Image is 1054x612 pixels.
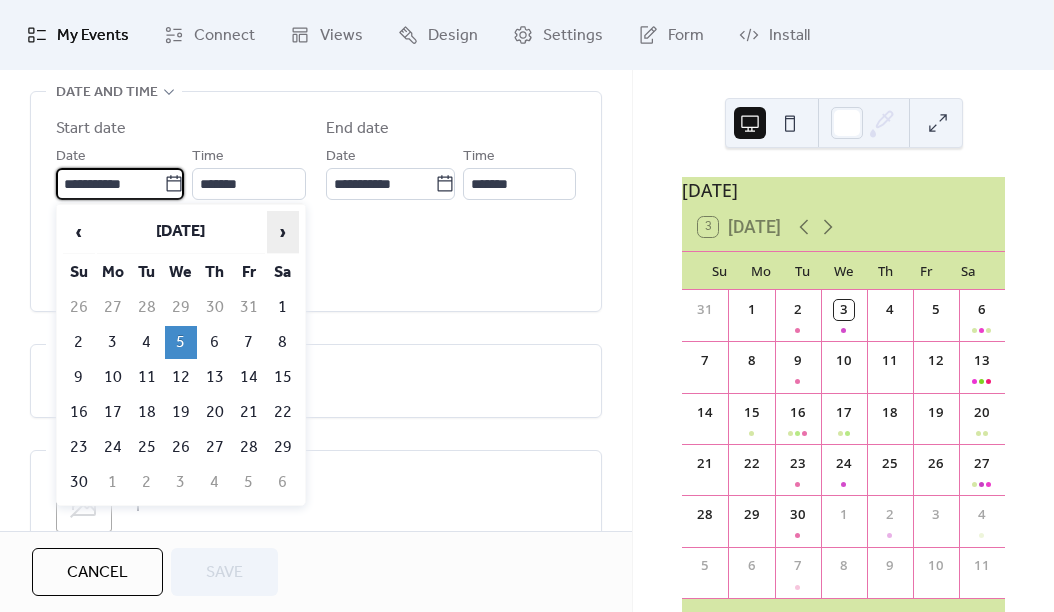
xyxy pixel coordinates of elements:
span: Cancel [67,561,128,585]
span: Install [769,24,810,48]
div: 9 [880,556,900,576]
td: 28 [131,291,163,324]
td: 9 [63,361,95,394]
div: 2 [788,300,808,320]
td: 8 [267,326,299,359]
td: 11 [131,361,163,394]
td: 10 [97,361,129,394]
td: 30 [63,466,95,499]
span: Design [428,24,478,48]
th: Sa [267,256,299,289]
span: ‹ [64,212,94,252]
td: 1 [97,466,129,499]
div: 19 [926,403,946,423]
td: 2 [63,326,95,359]
div: 6 [742,556,762,576]
div: 22 [742,454,762,474]
div: 25 [880,454,900,474]
div: Fr [906,252,948,290]
div: 8 [742,351,762,371]
div: Sa [947,252,989,290]
td: 27 [199,431,231,464]
div: 5 [926,300,946,320]
span: Date [326,145,356,169]
div: 7 [696,351,716,371]
div: 4 [880,300,900,320]
span: Time [463,145,495,169]
td: 30 [199,291,231,324]
button: Cancel [32,548,163,596]
div: 28 [696,505,716,525]
td: 7 [233,326,265,359]
td: 26 [63,291,95,324]
td: 16 [63,396,95,429]
div: 5 [696,556,716,576]
td: 14 [233,361,265,394]
td: 15 [267,361,299,394]
span: Views [320,24,363,48]
div: [DATE] [682,177,1005,203]
td: 29 [267,431,299,464]
div: Su [698,252,740,290]
a: Connect [149,8,270,62]
th: Fr [233,256,265,289]
td: 27 [97,291,129,324]
div: 8 [834,556,854,576]
td: 20 [199,396,231,429]
span: My Events [57,24,129,48]
a: Views [275,8,378,62]
div: 3 [926,505,946,525]
span: › [268,212,298,252]
th: Th [199,256,231,289]
div: 30 [788,505,808,525]
a: Install [724,8,825,62]
div: 29 [742,505,762,525]
td: 1 [267,291,299,324]
td: 13 [199,361,231,394]
span: Connect [194,24,255,48]
div: 1 [834,505,854,525]
div: Mo [740,252,782,290]
td: 19 [165,396,197,429]
td: 29 [165,291,197,324]
div: 6 [972,300,992,320]
td: 2 [131,466,163,499]
td: 22 [267,396,299,429]
td: 26 [165,431,197,464]
div: 11 [972,556,992,576]
td: 18 [131,396,163,429]
th: Tu [131,256,163,289]
div: 17 [834,403,854,423]
td: 4 [131,326,163,359]
a: Settings [498,8,618,62]
td: 17 [97,396,129,429]
a: Form [623,8,719,62]
th: Mo [97,256,129,289]
td: 25 [131,431,163,464]
div: 18 [880,403,900,423]
td: 5 [165,326,197,359]
td: 21 [233,396,265,429]
div: 23 [788,454,808,474]
div: 7 [788,556,808,576]
div: 13 [972,351,992,371]
span: Settings [543,24,603,48]
td: 6 [267,466,299,499]
div: 10 [926,556,946,576]
div: 2 [880,505,900,525]
span: Date and time [56,81,158,105]
td: 5 [233,466,265,499]
div: 11 [880,351,900,371]
div: 21 [696,454,716,474]
td: 12 [165,361,197,394]
div: 26 [926,454,946,474]
div: 1 [742,300,762,320]
div: 4 [972,505,992,525]
div: 27 [972,454,992,474]
div: 31 [696,300,716,320]
td: 3 [165,466,197,499]
span: Time [192,145,224,169]
a: My Events [12,8,144,62]
td: 28 [233,431,265,464]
